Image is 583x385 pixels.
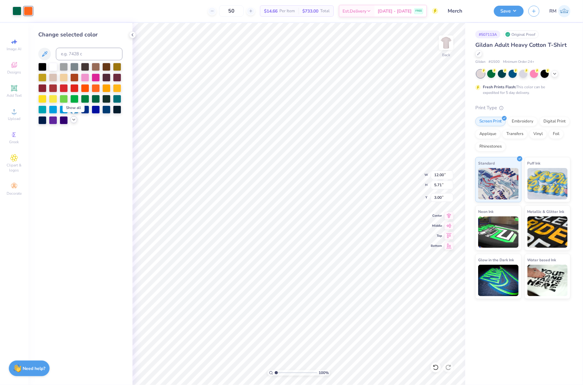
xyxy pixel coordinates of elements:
[279,8,295,14] span: Per Item
[527,168,568,199] img: Puff Ink
[7,46,22,52] span: Image AI
[558,5,570,17] img: Ronald Manipon
[38,30,122,39] div: Change selected color
[549,5,570,17] a: RM
[475,41,567,49] span: Gildan Adult Heavy Cotton T-Shirt
[478,265,519,296] img: Glow in the Dark Ink
[483,84,516,89] strong: Fresh Prints Flash:
[527,265,568,296] img: Water based Ink
[527,208,564,215] span: Metallic & Glitter Ink
[378,8,412,14] span: [DATE] - [DATE]
[320,8,330,14] span: Total
[302,8,318,14] span: $733.00
[502,129,527,139] div: Transfers
[508,117,537,126] div: Embroidery
[475,30,500,38] div: # 507113A
[56,48,122,60] input: e.g. 7428 c
[431,224,442,228] span: Middle
[431,244,442,248] span: Bottom
[503,59,534,65] span: Minimum Order: 24 +
[62,103,84,112] div: Show all
[527,160,541,166] span: Puff Ink
[431,234,442,238] span: Top
[7,93,22,98] span: Add Text
[529,129,547,139] div: Vinyl
[527,216,568,248] img: Metallic & Glitter Ink
[478,168,519,199] img: Standard
[478,216,519,248] img: Neon Ink
[549,8,557,15] span: RM
[494,6,524,17] button: Save
[504,30,539,38] div: Original Proof
[475,104,570,111] div: Print Type
[475,129,500,139] div: Applique
[527,257,556,263] span: Water based Ink
[489,59,500,65] span: # G500
[343,8,366,14] span: Est. Delivery
[539,117,570,126] div: Digital Print
[431,214,442,218] span: Center
[8,116,20,121] span: Upload
[478,257,514,263] span: Glow in the Dark Ink
[9,139,19,144] span: Greek
[442,52,450,58] div: Back
[475,142,506,151] div: Rhinestones
[483,84,560,95] div: This color can be expedited for 5 day delivery.
[23,366,46,371] strong: Need help?
[7,70,21,75] span: Designs
[3,163,25,173] span: Clipart & logos
[478,208,494,215] span: Neon Ink
[219,5,244,17] input: – –
[264,8,278,14] span: $14.66
[475,117,506,126] div: Screen Print
[415,9,422,13] span: FREE
[475,59,485,65] span: Gildan
[319,370,329,376] span: 100 %
[478,160,495,166] span: Standard
[549,129,564,139] div: Foil
[443,5,489,17] input: Untitled Design
[440,36,452,49] img: Back
[7,191,22,196] span: Decorate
